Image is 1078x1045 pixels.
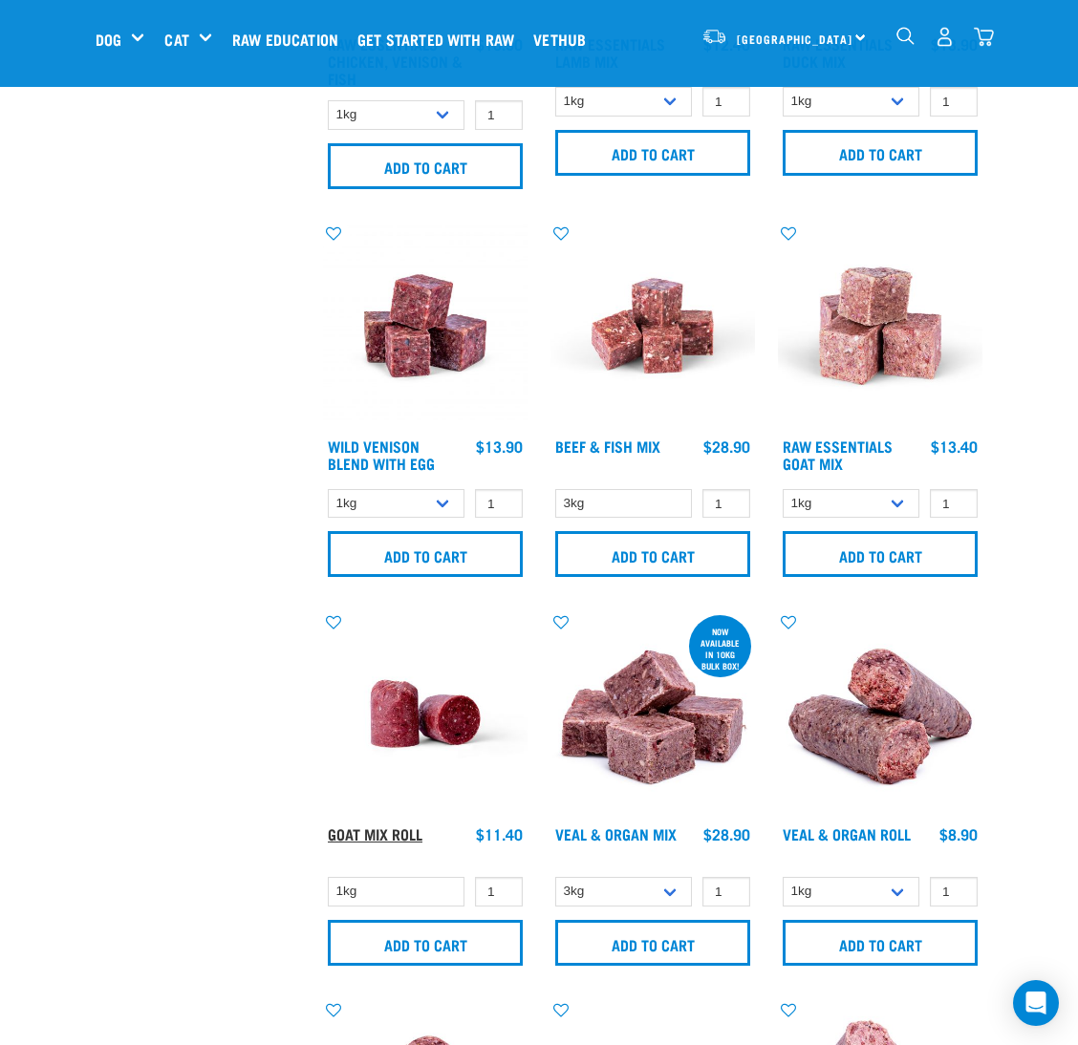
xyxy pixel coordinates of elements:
[555,441,660,450] a: Beef & Fish Mix
[328,531,523,577] input: Add to cart
[701,28,727,45] img: van-moving.png
[475,877,523,906] input: 1
[328,920,523,966] input: Add to cart
[323,611,528,816] img: Raw Essentials Chicken Lamb Beef Bulk Minced Raw Dog Food Roll Unwrapped
[476,825,523,842] div: $11.40
[931,437,978,455] div: $13.40
[96,28,121,51] a: Dog
[555,130,750,176] input: Add to cart
[930,87,978,117] input: 1
[783,829,911,838] a: Veal & Organ Roll
[555,531,750,577] input: Add to cart
[353,1,528,77] a: Get started with Raw
[778,224,982,428] img: Goat M Ix 38448
[737,35,852,42] span: [GEOGRAPHIC_DATA]
[555,829,677,838] a: Veal & Organ Mix
[935,27,955,47] img: user.png
[939,825,978,842] div: $8.90
[702,877,750,906] input: 1
[550,224,755,428] img: Beef Mackerel 1
[227,1,353,77] a: Raw Education
[1013,980,1059,1026] div: Open Intercom Messenger
[702,489,750,519] input: 1
[783,441,893,467] a: Raw Essentials Goat Mix
[550,611,755,816] img: 1158 Veal Organ Mix 01
[783,130,978,176] input: Add to cart
[974,27,994,47] img: home-icon@2x.png
[702,87,750,117] input: 1
[703,437,750,455] div: $28.90
[930,489,978,519] input: 1
[476,437,523,455] div: $13.90
[783,531,978,577] input: Add to cart
[328,441,435,467] a: Wild Venison Blend with Egg
[930,877,978,906] input: 1
[778,611,982,816] img: Veal Organ Mix Roll 01
[328,829,422,838] a: Goat Mix Roll
[703,825,750,842] div: $28.90
[164,28,188,51] a: Cat
[783,920,978,966] input: Add to cart
[475,489,523,519] input: 1
[528,1,600,77] a: Vethub
[323,224,528,428] img: Venison Egg 1616
[475,100,523,130] input: 1
[555,920,750,966] input: Add to cart
[328,143,523,189] input: Add to cart
[896,27,915,45] img: home-icon-1@2x.png
[689,617,751,680] div: now available in 10kg bulk box!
